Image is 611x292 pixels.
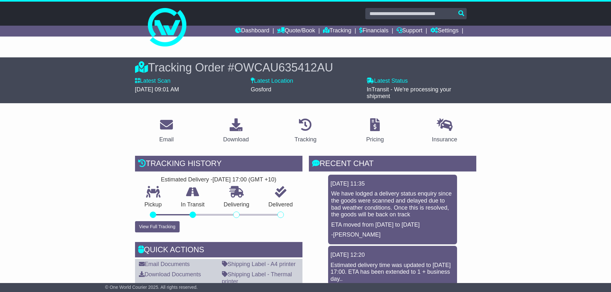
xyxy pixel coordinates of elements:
[135,86,179,93] span: [DATE] 09:01 AM
[309,156,476,173] div: RECENT CHAT
[331,180,454,188] div: [DATE] 11:35
[139,261,190,267] a: Email Documents
[139,271,201,278] a: Download Documents
[214,201,259,208] p: Delivering
[331,190,454,218] p: We have lodged a delivery status enquiry since the goods were scanned and delayed due to bad weat...
[430,26,459,37] a: Settings
[234,61,333,74] span: OWCAU635412AU
[331,231,454,238] p: -[PERSON_NAME]
[367,78,408,85] label: Latest Status
[359,26,388,37] a: Financials
[213,176,276,183] div: [DATE] 17:00 (GMT +10)
[135,78,171,85] label: Latest Scan
[223,135,249,144] div: Download
[155,116,178,146] a: Email
[367,86,451,100] span: InTransit - We're processing your shipment
[135,221,180,232] button: View Full Tracking
[222,261,296,267] a: Shipping Label - A4 printer
[219,116,253,146] a: Download
[135,156,302,173] div: Tracking history
[105,285,198,290] span: © One World Courier 2025. All rights reserved.
[428,116,462,146] a: Insurance
[222,271,292,285] a: Shipping Label - Thermal printer
[331,252,454,259] div: [DATE] 12:20
[235,26,269,37] a: Dashboard
[251,78,293,85] label: Latest Location
[135,242,302,259] div: Quick Actions
[277,26,315,37] a: Quote/Book
[432,135,457,144] div: Insurance
[171,201,214,208] p: In Transit
[159,135,174,144] div: Email
[323,26,351,37] a: Tracking
[259,201,302,208] p: Delivered
[135,201,172,208] p: Pickup
[135,61,476,74] div: Tracking Order #
[290,116,320,146] a: Tracking
[294,135,316,144] div: Tracking
[362,116,388,146] a: Pricing
[135,176,302,183] div: Estimated Delivery -
[251,86,271,93] span: Gosford
[331,221,454,229] p: ETA moved from [DATE] to [DATE]
[331,262,454,283] div: Estimated delivery time was updated to [DATE] 17:00. ETA has been extended to 1 + business day..
[366,135,384,144] div: Pricing
[396,26,422,37] a: Support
